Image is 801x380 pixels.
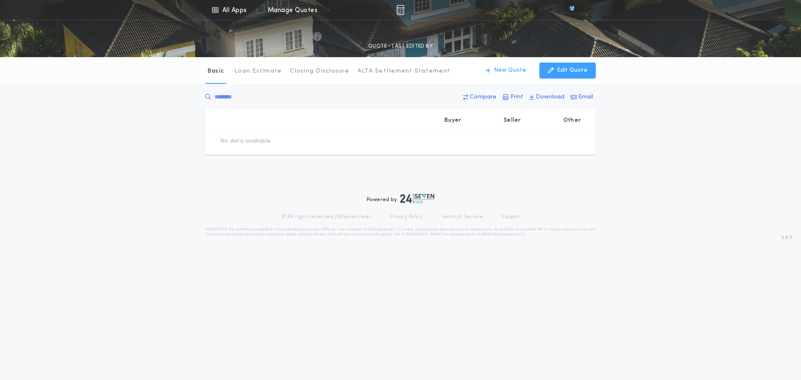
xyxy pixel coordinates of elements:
[510,93,523,101] p: Print
[290,67,349,75] p: Closing Disclosure
[441,214,483,220] a: Terms of Service
[367,194,434,204] div: Powered by
[504,116,521,125] p: Seller
[501,214,520,220] a: Support
[578,93,593,101] p: Email
[205,227,596,237] p: DISCLAIMER: This estimate is provided for informational purposes only. 24|Seven Fees, a product o...
[557,66,587,75] p: Edit Quote
[444,116,461,125] p: Buyer
[396,5,404,15] img: img
[554,6,589,14] img: vs-icon
[477,63,534,78] button: New Quote
[563,116,581,125] p: Other
[536,93,564,101] p: Download
[461,90,499,105] button: Compare
[568,90,596,105] button: Email
[494,66,526,75] p: New Quote
[214,131,277,152] td: No data available
[400,194,434,204] img: logo
[401,233,443,236] a: [URL][DOMAIN_NAME]
[358,67,450,75] p: ALTA Settlement Statement
[470,93,496,101] p: Compare
[207,67,224,75] p: Basic
[781,234,793,242] span: 3.8.0
[234,67,282,75] p: Loan Estimate
[539,63,596,78] button: Edit Quote
[500,90,526,105] button: Print
[281,214,371,220] p: © All rights reserved. 24|Seven Fees
[390,214,423,220] a: Privacy Policy
[368,42,433,50] p: QUOTE - LAST EDITED BY
[527,90,567,105] button: Download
